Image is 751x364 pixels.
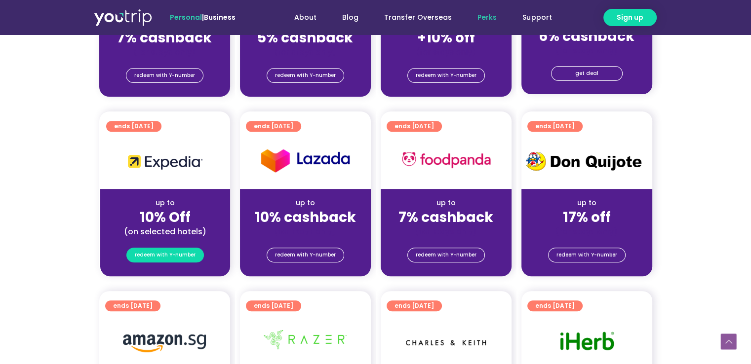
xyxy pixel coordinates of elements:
[407,248,485,262] a: redeem with Y-number
[398,208,493,227] strong: 7% cashback
[170,12,236,22] span: |
[575,67,598,80] span: get deal
[603,9,657,26] a: Sign up
[371,8,465,27] a: Transfer Overseas
[113,300,153,311] span: ends [DATE]
[510,8,564,27] a: Support
[117,28,212,47] strong: 7% cashback
[248,226,363,237] div: (for stays only)
[170,12,202,22] span: Personal
[248,47,363,57] div: (for stays only)
[255,208,356,227] strong: 10% cashback
[527,121,583,132] a: ends [DATE]
[114,121,154,132] span: ends [DATE]
[548,248,626,262] a: redeem with Y-number
[126,248,204,262] a: redeem with Y-number
[126,68,203,83] a: redeem with Y-number
[529,226,644,237] div: (for stays only)
[267,68,344,83] a: redeem with Y-number
[389,198,504,208] div: up to
[465,8,510,27] a: Perks
[529,45,644,56] div: (for stays only)
[563,208,611,227] strong: 17% off
[529,198,644,208] div: up to
[108,226,222,237] div: (on selected hotels)
[204,12,236,22] a: Business
[135,248,196,262] span: redeem with Y-number
[106,121,161,132] a: ends [DATE]
[262,8,564,27] nav: Menu
[140,208,191,227] strong: 10% Off
[617,12,643,23] span: Sign up
[246,300,301,311] a: ends [DATE]
[134,69,195,82] span: redeem with Y-number
[108,198,222,208] div: up to
[248,198,363,208] div: up to
[535,300,575,311] span: ends [DATE]
[105,300,160,311] a: ends [DATE]
[275,69,336,82] span: redeem with Y-number
[257,28,353,47] strong: 5% cashback
[389,226,504,237] div: (for stays only)
[551,66,623,81] a: get deal
[389,47,504,57] div: (for stays only)
[539,27,634,46] strong: 6% cashback
[395,121,434,132] span: ends [DATE]
[254,300,293,311] span: ends [DATE]
[275,248,336,262] span: redeem with Y-number
[329,8,371,27] a: Blog
[254,121,293,132] span: ends [DATE]
[387,121,442,132] a: ends [DATE]
[395,300,434,311] span: ends [DATE]
[535,121,575,132] span: ends [DATE]
[556,248,617,262] span: redeem with Y-number
[407,68,485,83] a: redeem with Y-number
[107,47,222,57] div: (for stays only)
[416,248,476,262] span: redeem with Y-number
[267,248,344,262] a: redeem with Y-number
[387,300,442,311] a: ends [DATE]
[416,69,476,82] span: redeem with Y-number
[417,28,475,47] strong: +10% off
[281,8,329,27] a: About
[527,300,583,311] a: ends [DATE]
[246,121,301,132] a: ends [DATE]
